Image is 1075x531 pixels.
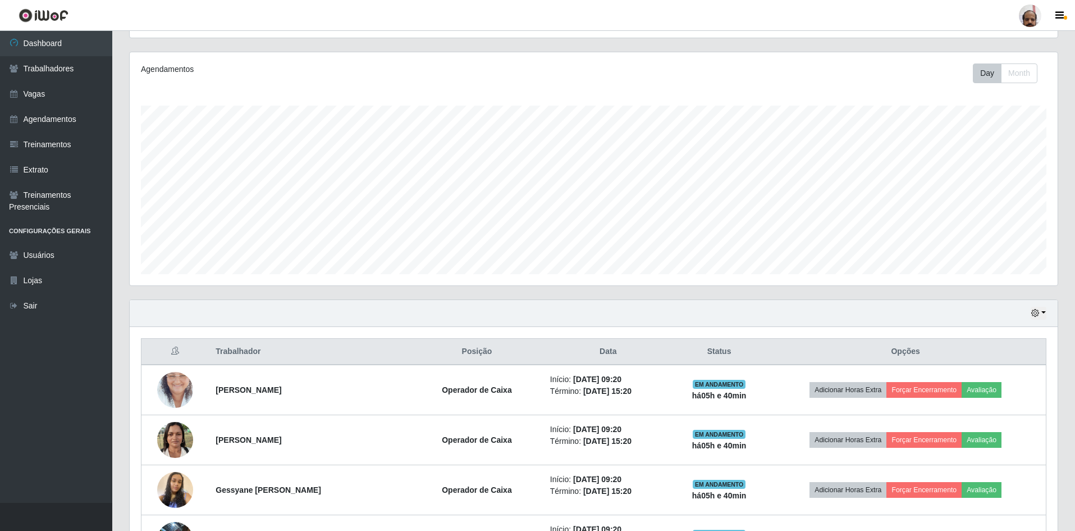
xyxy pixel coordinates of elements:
button: Avaliação [962,432,1001,448]
th: Trabalhador [209,339,410,365]
li: Término: [550,435,666,447]
span: EM ANDAMENTO [693,380,746,389]
strong: há 05 h e 40 min [692,391,747,400]
img: 1677848309634.jpeg [157,358,193,422]
th: Opções [765,339,1046,365]
th: Status [673,339,766,365]
time: [DATE] 15:20 [583,437,632,446]
button: Forçar Encerramento [886,382,962,398]
li: Início: [550,374,666,385]
div: Agendamentos [141,63,509,75]
time: [DATE] 09:20 [573,375,621,384]
img: 1704217621089.jpeg [157,458,193,522]
strong: Gessyane [PERSON_NAME] [216,485,321,494]
button: Forçar Encerramento [886,432,962,448]
time: [DATE] 09:20 [573,425,621,434]
th: Posição [410,339,543,365]
div: Toolbar with button groups [973,63,1046,83]
button: Month [1001,63,1037,83]
strong: Operador de Caixa [442,485,512,494]
strong: [PERSON_NAME] [216,385,281,394]
span: EM ANDAMENTO [693,480,746,489]
button: Adicionar Horas Extra [809,382,886,398]
time: [DATE] 15:20 [583,487,632,496]
img: 1720809249319.jpeg [157,416,193,464]
span: EM ANDAMENTO [693,430,746,439]
div: First group [973,63,1037,83]
button: Avaliação [962,482,1001,498]
button: Adicionar Horas Extra [809,482,886,498]
time: [DATE] 09:20 [573,475,621,484]
li: Término: [550,485,666,497]
li: Início: [550,424,666,435]
strong: Operador de Caixa [442,435,512,444]
strong: há 05 h e 40 min [692,491,747,500]
button: Day [973,63,1001,83]
strong: [PERSON_NAME] [216,435,281,444]
th: Data [543,339,673,365]
button: Adicionar Horas Extra [809,432,886,448]
time: [DATE] 15:20 [583,387,632,396]
strong: há 05 h e 40 min [692,441,747,450]
li: Término: [550,385,666,397]
button: Forçar Encerramento [886,482,962,498]
strong: Operador de Caixa [442,385,512,394]
button: Avaliação [962,382,1001,398]
img: CoreUI Logo [19,8,68,22]
li: Início: [550,474,666,485]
